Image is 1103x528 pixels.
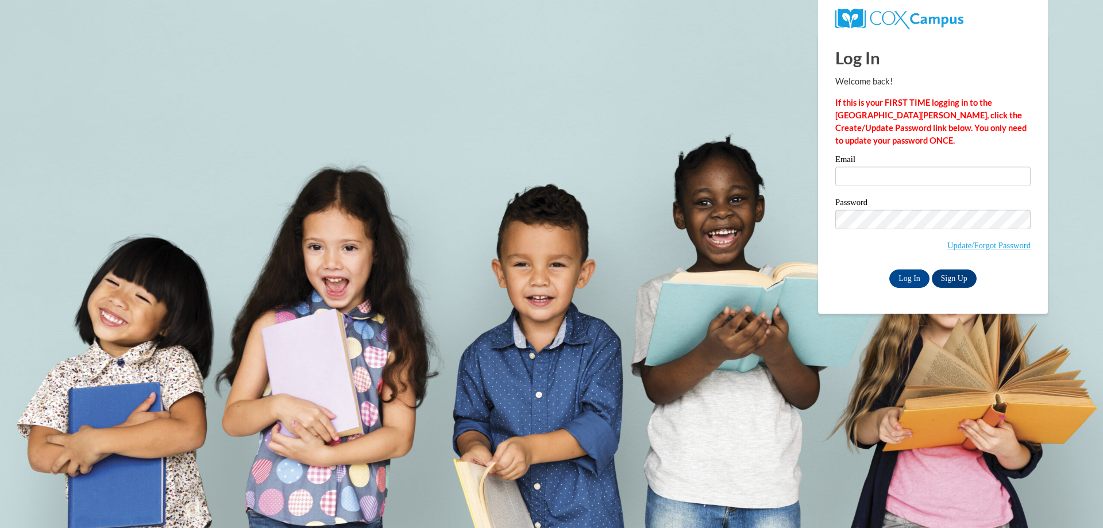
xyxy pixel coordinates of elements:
[835,13,963,23] a: COX Campus
[835,75,1031,88] p: Welcome back!
[932,269,977,288] a: Sign Up
[835,198,1031,210] label: Password
[835,98,1027,145] strong: If this is your FIRST TIME logging in to the [GEOGRAPHIC_DATA][PERSON_NAME], click the Create/Upd...
[835,155,1031,167] label: Email
[947,241,1031,250] a: Update/Forgot Password
[835,9,963,29] img: COX Campus
[889,269,930,288] input: Log In
[835,46,1031,70] h1: Log In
